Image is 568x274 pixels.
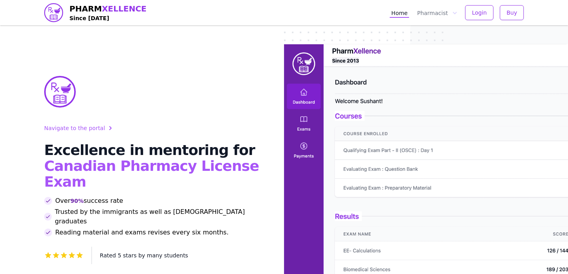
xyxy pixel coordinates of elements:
[55,196,123,206] span: Over success rate
[390,8,409,18] a: Home
[472,9,487,17] span: Login
[69,14,147,22] h4: Since [DATE]
[69,3,147,14] span: PHARM
[55,228,229,237] span: Reading material and exams revises every six months.
[100,252,188,259] span: Rated 5 stars by many students
[44,3,63,22] img: PharmXellence logo
[102,4,146,13] span: XELLENCE
[44,76,76,108] img: PharmXellence Logo
[44,142,255,158] span: Excellence in mentoring for
[500,5,524,20] button: Buy
[465,5,493,20] button: Login
[44,158,259,190] span: Canadian Pharmacy License Exam
[55,207,265,226] span: Trusted by the immigrants as well as [DEMOGRAPHIC_DATA] graduates
[70,197,84,205] span: 90%
[506,9,517,17] span: Buy
[415,8,459,18] button: Pharmacist
[44,124,105,132] span: Navigate to the portal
